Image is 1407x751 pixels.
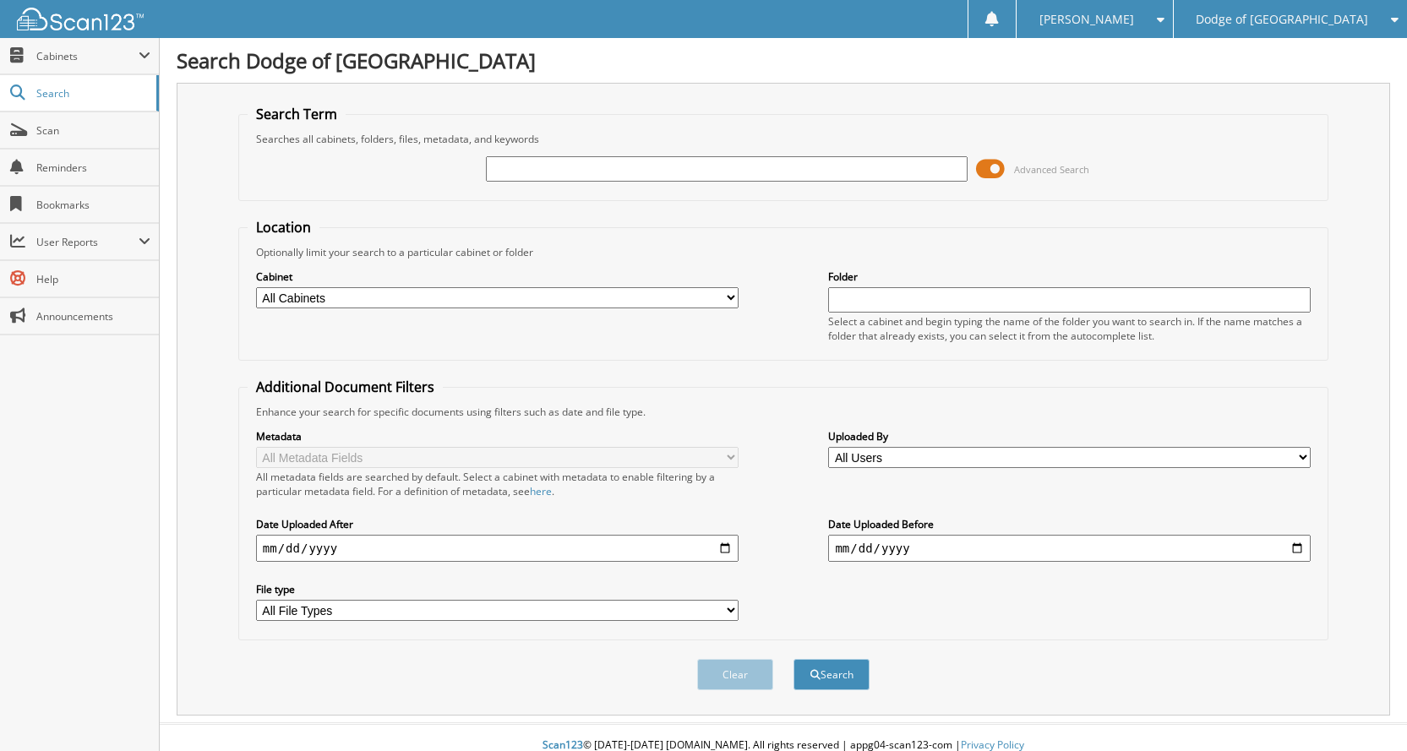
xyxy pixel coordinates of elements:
[36,49,139,63] span: Cabinets
[828,535,1311,562] input: end
[256,535,739,562] input: start
[1196,14,1368,24] span: Dodge of [GEOGRAPHIC_DATA]
[36,86,148,101] span: Search
[256,582,739,596] label: File type
[697,659,773,690] button: Clear
[828,517,1311,531] label: Date Uploaded Before
[256,470,739,498] div: All metadata fields are searched by default. Select a cabinet with metadata to enable filtering b...
[36,123,150,138] span: Scan
[256,517,739,531] label: Date Uploaded After
[248,378,443,396] legend: Additional Document Filters
[36,161,150,175] span: Reminders
[1014,163,1089,176] span: Advanced Search
[828,269,1311,284] label: Folder
[36,235,139,249] span: User Reports
[256,269,739,284] label: Cabinet
[36,198,150,212] span: Bookmarks
[1039,14,1134,24] span: [PERSON_NAME]
[248,105,346,123] legend: Search Term
[248,245,1319,259] div: Optionally limit your search to a particular cabinet or folder
[828,429,1311,444] label: Uploaded By
[793,659,870,690] button: Search
[36,272,150,286] span: Help
[17,8,144,30] img: scan123-logo-white.svg
[530,484,552,498] a: here
[828,314,1311,343] div: Select a cabinet and begin typing the name of the folder you want to search in. If the name match...
[36,309,150,324] span: Announcements
[248,132,1319,146] div: Searches all cabinets, folders, files, metadata, and keywords
[256,429,739,444] label: Metadata
[248,218,319,237] legend: Location
[177,46,1390,74] h1: Search Dodge of [GEOGRAPHIC_DATA]
[248,405,1319,419] div: Enhance your search for specific documents using filters such as date and file type.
